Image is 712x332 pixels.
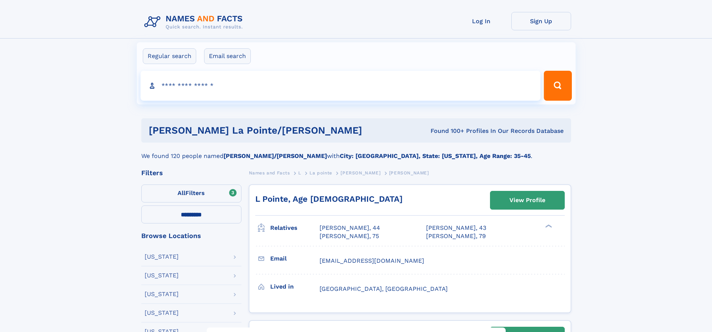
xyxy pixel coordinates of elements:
b: City: [GEOGRAPHIC_DATA], State: [US_STATE], Age Range: 35-45 [340,152,531,159]
span: L [298,170,301,176]
span: [EMAIL_ADDRESS][DOMAIN_NAME] [320,257,424,264]
div: [US_STATE] [145,310,179,316]
input: search input [141,71,541,101]
a: [PERSON_NAME], 79 [426,232,486,240]
div: [US_STATE] [145,272,179,278]
span: La pointe [309,170,332,176]
img: Logo Names and Facts [141,12,249,32]
span: [PERSON_NAME] [389,170,429,176]
div: [US_STATE] [145,254,179,260]
a: [PERSON_NAME] [340,168,380,177]
button: Search Button [544,71,571,101]
span: All [178,189,185,197]
div: Browse Locations [141,232,241,239]
label: Filters [141,185,241,202]
span: [PERSON_NAME] [340,170,380,176]
a: [PERSON_NAME], 43 [426,224,486,232]
a: La pointe [309,168,332,177]
a: Sign Up [511,12,571,30]
a: L [298,168,301,177]
div: View Profile [509,192,545,209]
b: [PERSON_NAME]/[PERSON_NAME] [224,152,327,159]
h3: Lived in [270,280,320,293]
label: Email search [204,48,251,64]
a: [PERSON_NAME], 75 [320,232,379,240]
span: [GEOGRAPHIC_DATA], [GEOGRAPHIC_DATA] [320,285,448,292]
div: ❯ [543,224,552,229]
div: Found 100+ Profiles In Our Records Database [396,127,564,135]
a: Log In [451,12,511,30]
div: Filters [141,170,241,176]
h3: Email [270,252,320,265]
a: [PERSON_NAME], 44 [320,224,380,232]
h1: [PERSON_NAME] la pointe/[PERSON_NAME] [149,126,397,135]
div: [US_STATE] [145,291,179,297]
a: View Profile [490,191,564,209]
a: Names and Facts [249,168,290,177]
h3: Relatives [270,222,320,234]
a: L Pointe, Age [DEMOGRAPHIC_DATA] [255,194,403,204]
label: Regular search [143,48,196,64]
div: We found 120 people named with . [141,143,571,161]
